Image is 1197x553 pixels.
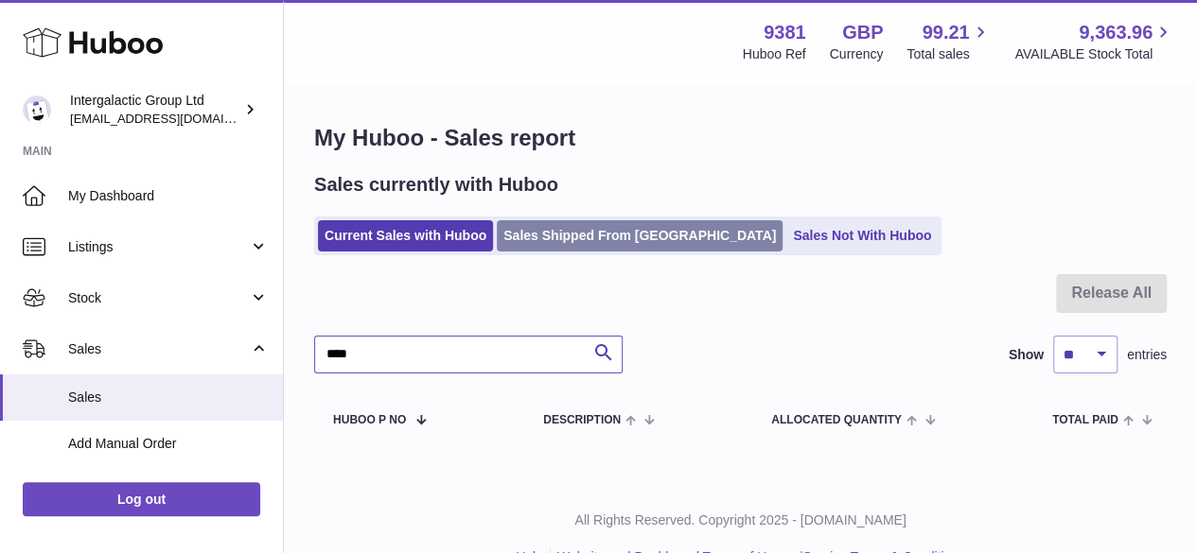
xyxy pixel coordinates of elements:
span: Description [543,414,621,426]
span: Total paid [1052,414,1118,426]
span: Sales [68,340,249,358]
span: [EMAIL_ADDRESS][DOMAIN_NAME] [70,111,278,126]
a: Sales Shipped From [GEOGRAPHIC_DATA] [497,220,783,251]
h2: Sales currently with Huboo [314,172,558,198]
span: Listings [68,238,249,256]
a: Sales Not With Huboo [786,220,938,251]
span: Stock [68,289,249,307]
div: Intergalactic Group Ltd [70,92,240,128]
span: Huboo P no [333,414,406,426]
span: Add Manual Order [68,435,269,453]
div: Currency [830,45,884,63]
div: Huboo Ref [743,45,806,63]
p: All Rights Reserved. Copyright 2025 - [DOMAIN_NAME] [299,511,1182,529]
strong: GBP [842,20,883,45]
img: internalAdmin-9381@internal.huboo.com [23,95,51,124]
a: 99.21 Total sales [907,20,991,63]
a: Current Sales with Huboo [318,220,493,251]
label: Show [1009,346,1044,364]
span: Sales [68,389,269,406]
span: My Dashboard [68,187,269,205]
span: ALLOCATED Quantity [771,414,902,426]
span: 9,363.96 [1079,20,1153,45]
span: entries [1127,346,1167,364]
a: 9,363.96 AVAILABLE Stock Total [1014,20,1174,63]
span: Total sales [907,45,991,63]
a: Log out [23,482,260,516]
h1: My Huboo - Sales report [314,123,1167,153]
strong: 9381 [764,20,806,45]
span: AVAILABLE Stock Total [1014,45,1174,63]
span: 99.21 [922,20,969,45]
